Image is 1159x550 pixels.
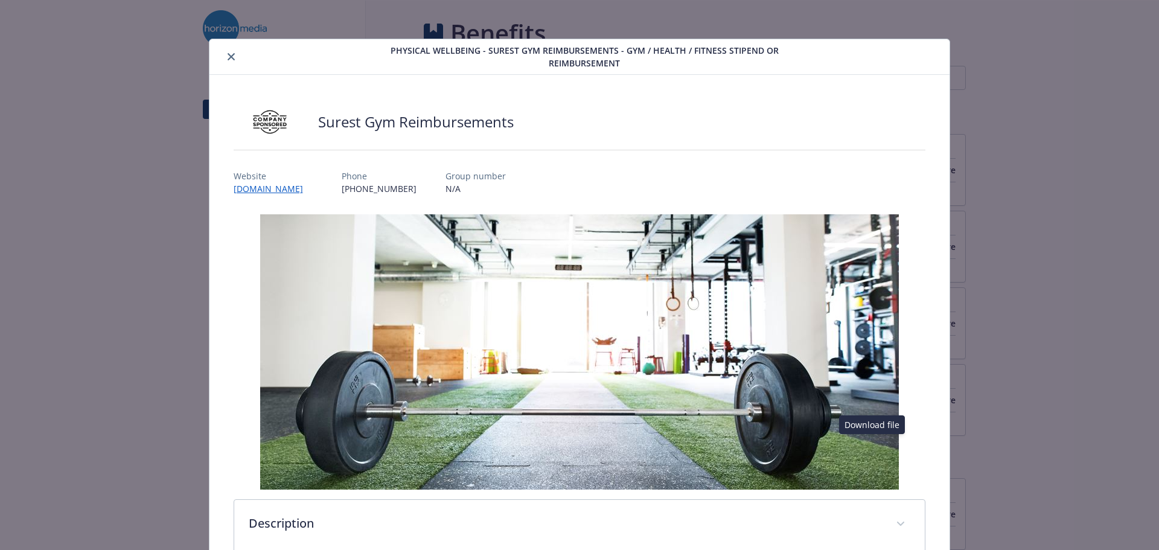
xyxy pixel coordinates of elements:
[318,112,514,132] h2: Surest Gym Reimbursements
[234,170,313,182] p: Website
[445,170,506,182] p: Group number
[224,50,238,64] button: close
[234,104,306,140] img: Company Sponsored
[342,170,417,182] p: Phone
[342,182,417,195] p: [PHONE_NUMBER]
[249,514,882,532] p: Description
[365,44,803,69] span: Physical Wellbeing - Surest Gym Reimbursements - Gym / Health / Fitness Stipend or reimbursement
[445,182,506,195] p: N/A
[234,183,313,194] a: [DOMAIN_NAME]
[260,214,899,490] img: banner
[234,500,925,549] div: Description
